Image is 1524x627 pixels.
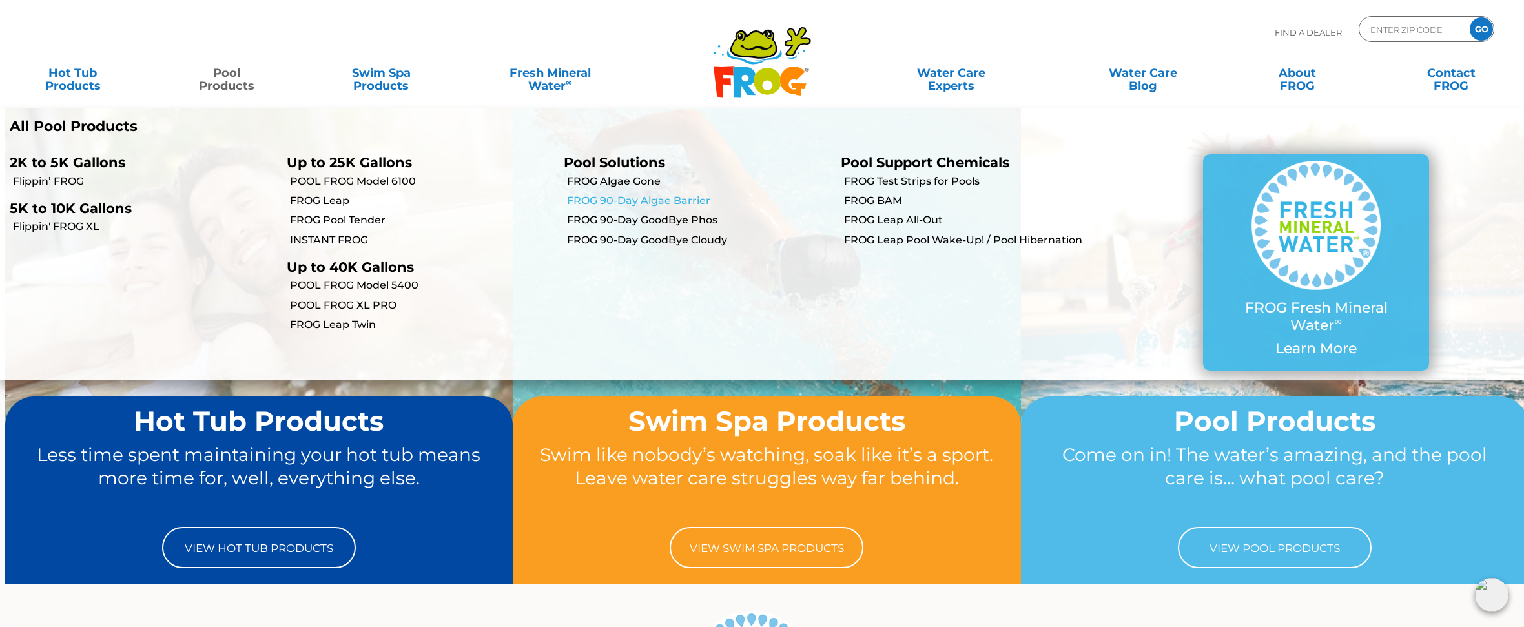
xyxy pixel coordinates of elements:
h2: Swim Spa Products [537,406,996,436]
p: 5K to 10K Gallons [10,200,267,216]
a: FROG 90-Day Algae Barrier [567,194,831,208]
a: FROG Algae Gone [567,174,831,189]
h2: Hot Tub Products [30,406,489,436]
a: FROG 90-Day GoodBye Cloudy [567,233,831,247]
p: Up to 25K Gallons [287,154,544,170]
a: Water CareExperts [854,60,1049,86]
p: FROG Fresh Mineral Water [1229,300,1403,334]
a: Water CareBlog [1083,60,1203,86]
p: Less time spent maintaining your hot tub means more time for, well, everything else. [30,443,489,514]
a: Flippin' FROG XL [13,220,277,234]
a: Hot TubProducts [13,60,133,86]
a: POOL FROG Model 6100 [290,174,554,189]
a: POOL FROG XL PRO [290,298,554,313]
a: FROG Leap Twin [290,318,554,332]
h2: Pool Products [1045,406,1505,436]
a: ContactFROG [1391,60,1511,86]
img: openIcon [1475,578,1509,612]
a: POOL FROG Model 5400 [290,278,554,293]
a: View Hot Tub Products [162,527,356,568]
a: FROG Leap All-Out [844,213,1108,227]
a: FROG Leap [290,194,554,208]
sup: ∞ [1334,314,1342,327]
a: FROG BAM [844,194,1108,208]
sup: ∞ [566,77,572,87]
input: Zip Code Form [1369,20,1456,39]
a: FROG Leap Pool Wake-Up! / Pool Hibernation [844,233,1108,247]
a: FROG 90-Day GoodBye Phos [567,213,831,227]
a: AboutFROG [1237,60,1357,86]
p: Swim like nobody’s watching, soak like it’s a sport. Leave water care struggles way far behind. [537,443,996,514]
p: Find A Dealer [1275,16,1342,48]
a: View Pool Products [1178,527,1372,568]
p: 2K to 5K Gallons [10,154,267,170]
a: FROG Pool Tender [290,213,554,227]
a: Flippin’ FROG [13,174,277,189]
p: Learn More [1229,340,1403,357]
p: Come on in! The water’s amazing, and the pool care is… what pool care? [1045,443,1505,514]
a: PoolProducts [167,60,287,86]
input: GO [1470,17,1493,41]
a: View Swim Spa Products [670,527,863,568]
a: Pool Solutions [564,154,665,170]
a: INSTANT FROG [290,233,554,247]
a: FROG Fresh Mineral Water∞ Learn More [1229,161,1403,364]
p: Pool Support Chemicals [841,154,1098,170]
a: Fresh MineralWater∞ [475,60,625,86]
a: All Pool Products [10,118,752,135]
a: Swim SpaProducts [321,60,441,86]
a: FROG Test Strips for Pools [844,174,1108,189]
p: Up to 40K Gallons [287,259,544,275]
